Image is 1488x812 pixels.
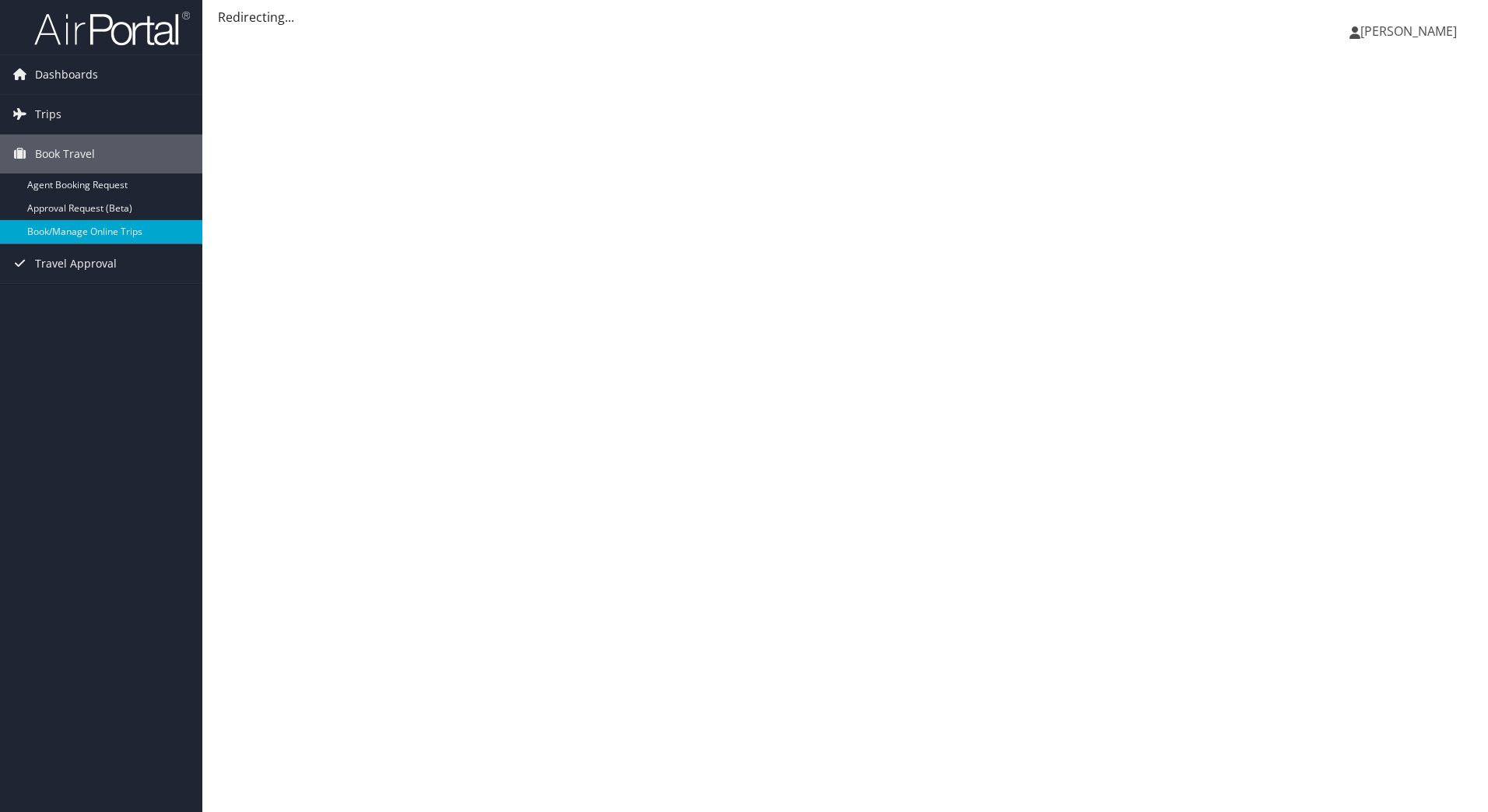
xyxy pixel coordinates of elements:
span: [PERSON_NAME] [1360,23,1457,40]
a: [PERSON_NAME] [1349,8,1472,54]
div: Redirecting... [218,8,1472,26]
span: Dashboards [35,55,98,94]
img: airportal-logo.png [34,10,190,47]
span: Trips [35,95,61,134]
span: Travel Approval [35,244,117,283]
span: Book Travel [35,135,95,173]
